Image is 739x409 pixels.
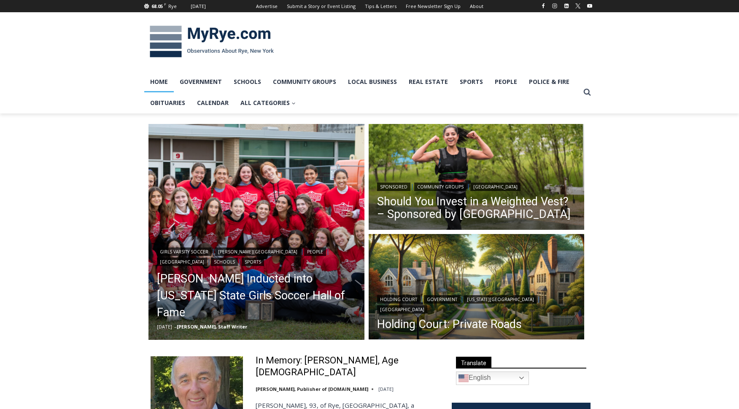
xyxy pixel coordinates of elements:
[489,71,523,92] a: People
[369,234,585,342] a: Read More Holding Court: Private Roads
[378,386,394,392] time: [DATE]
[550,1,560,11] a: Instagram
[177,323,247,330] a: [PERSON_NAME], Staff Writer
[144,71,174,92] a: Home
[168,3,177,10] div: Rye
[157,258,207,266] a: [GEOGRAPHIC_DATA]
[267,71,342,92] a: Community Groups
[377,293,576,314] div: | | |
[191,92,235,113] a: Calendar
[377,195,576,221] a: Should You Invest in a Weighted Vest? – Sponsored by [GEOGRAPHIC_DATA]
[377,181,576,191] div: | |
[369,234,585,342] img: DALLE 2025-09-08 Holding Court 2025-09-09 Private Roads
[403,71,454,92] a: Real Estate
[235,92,302,113] a: All Categories
[369,124,585,232] a: Read More Should You Invest in a Weighted Vest? – Sponsored by White Plains Hospital
[424,295,460,304] a: Government
[157,248,211,256] a: Girls Varsity Soccer
[148,124,364,340] a: Read More Rich Savage Inducted into New York State Girls Soccer Hall of Fame
[144,92,191,113] a: Obituaries
[377,318,576,331] a: Holding Court: Private Roads
[174,323,177,330] span: –
[580,85,595,100] button: View Search Form
[377,295,420,304] a: Holding Court
[148,124,364,340] img: (PHOTO: The 2025 Rye Girls Soccer Team surrounding Head Coach Rich Savage after his induction int...
[157,246,356,266] div: | | | | |
[151,3,163,9] span: 68.05
[377,305,427,314] a: [GEOGRAPHIC_DATA]
[174,71,228,92] a: Government
[242,258,264,266] a: Sports
[456,357,491,368] span: Translate
[369,124,585,232] img: (PHOTO: Runner with a weighted vest. Contributed.)
[211,258,238,266] a: Schools
[256,355,441,379] a: In Memory: [PERSON_NAME], Age [DEMOGRAPHIC_DATA]
[470,183,521,191] a: [GEOGRAPHIC_DATA]
[585,1,595,11] a: YouTube
[456,371,529,385] a: English
[157,323,172,330] time: [DATE]
[256,386,368,392] a: [PERSON_NAME], Publisher of [DOMAIN_NAME]
[377,183,410,191] a: Sponsored
[304,248,326,256] a: People
[144,71,580,114] nav: Primary Navigation
[573,1,583,11] a: X
[215,248,300,256] a: [PERSON_NAME][GEOGRAPHIC_DATA]
[464,295,537,304] a: [US_STATE][GEOGRAPHIC_DATA]
[228,71,267,92] a: Schools
[414,183,467,191] a: Community Groups
[561,1,572,11] a: Linkedin
[157,270,356,321] a: [PERSON_NAME] Inducted into [US_STATE] State Girls Soccer Hall of Fame
[342,71,403,92] a: Local Business
[454,71,489,92] a: Sports
[523,71,575,92] a: Police & Fire
[538,1,548,11] a: Facebook
[240,98,296,108] span: All Categories
[144,20,279,64] img: MyRye.com
[164,2,166,6] span: F
[459,373,469,383] img: en
[191,3,206,10] div: [DATE]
